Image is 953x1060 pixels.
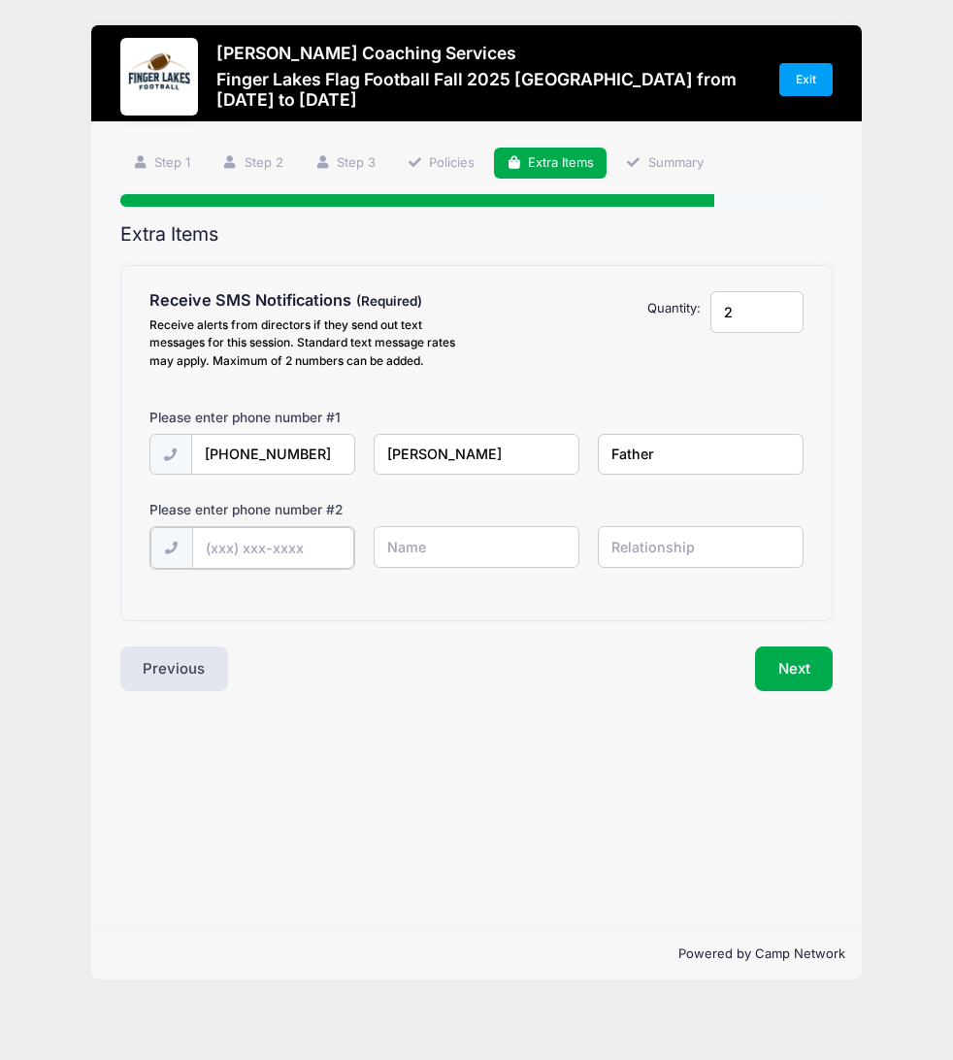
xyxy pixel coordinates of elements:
input: Name [374,434,579,476]
h3: [PERSON_NAME] Coaching Services [216,43,760,63]
a: Step 3 [302,148,388,180]
input: Relationship [598,434,804,476]
div: Receive alerts from directors if they send out text messages for this session. Standard text mess... [149,316,467,369]
a: Summary [613,148,716,180]
label: Please enter phone number # [149,408,341,427]
input: (xxx) xxx-xxxx [191,434,355,476]
input: (xxx) xxx-xxxx [192,527,354,569]
p: Powered by Camp Network [108,944,846,964]
label: Please enter phone number # [149,500,343,519]
span: 1 [335,410,341,425]
a: Extra Items [494,148,608,180]
button: Next [755,646,834,691]
a: Step 2 [210,148,296,180]
a: Step 1 [120,148,204,180]
input: Name [374,526,579,568]
h2: Extra Items [120,223,834,246]
a: Exit [779,63,834,96]
button: Previous [120,646,229,691]
input: Relationship [598,526,804,568]
h3: Finger Lakes Flag Football Fall 2025 [GEOGRAPHIC_DATA] from [DATE] to [DATE] [216,69,760,110]
input: Quantity [710,291,804,333]
h4: Receive SMS Notifications [149,291,467,311]
a: Policies [394,148,487,180]
span: 2 [335,502,343,517]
